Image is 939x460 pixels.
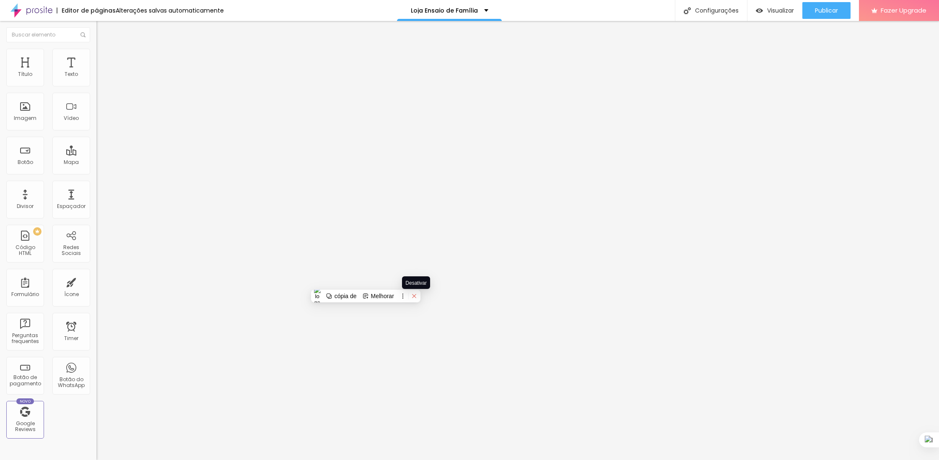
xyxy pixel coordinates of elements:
[6,27,90,42] input: Buscar elemento
[411,8,478,13] p: Loja Ensaio de Família
[18,71,32,77] div: Título
[57,203,86,209] div: Espaçador
[8,421,42,433] div: Google Reviews
[815,7,838,14] span: Publicar
[54,377,88,389] div: Botão do WhatsApp
[17,203,34,209] div: Divisor
[8,333,42,345] div: Perguntas frequentes
[767,7,794,14] span: Visualizar
[18,159,33,165] div: Botão
[96,21,939,460] iframe: Editor
[802,2,851,19] button: Publicar
[80,32,86,37] img: Icone
[8,374,42,387] div: Botão de pagamento
[64,291,79,297] div: Ícone
[57,8,116,13] div: Editor de páginas
[64,335,78,341] div: Timer
[54,244,88,257] div: Redes Sociais
[756,7,763,14] img: view-1.svg
[116,8,224,13] div: Alterações salvas automaticamente
[64,115,79,121] div: Vídeo
[65,71,78,77] div: Texto
[64,159,79,165] div: Mapa
[747,2,802,19] button: Visualizar
[16,398,34,404] div: Novo
[8,244,42,257] div: Código HTML
[11,291,39,297] div: Formulário
[14,115,36,121] div: Imagem
[881,7,926,14] span: Fazer Upgrade
[684,7,691,14] img: Icone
